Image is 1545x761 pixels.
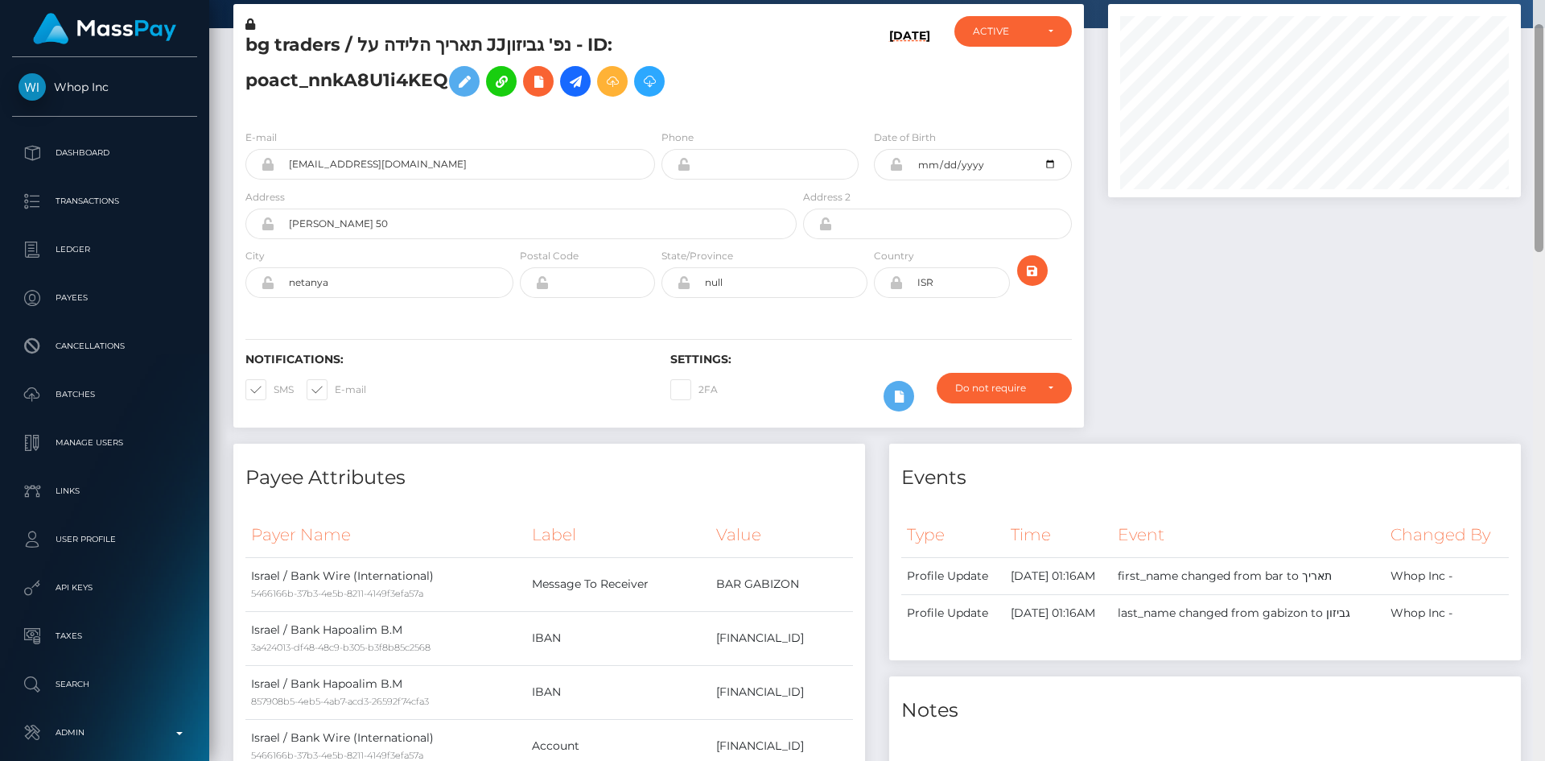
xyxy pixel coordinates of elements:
[12,423,197,463] a: Manage Users
[1385,513,1509,557] th: Changed By
[526,557,711,611] td: Message To Receiver
[901,594,1005,631] td: Profile Update
[19,334,191,358] p: Cancellations
[245,611,526,665] td: Israel / Bank Hapoalim B.M
[560,66,591,97] a: Initiate Payout
[245,557,526,611] td: Israel / Bank Wire (International)
[245,249,265,263] label: City
[19,73,46,101] img: Whop Inc
[251,588,423,599] small: 5466166b-37b3-4e5b-8211-4149f3efa57a
[1005,513,1112,557] th: Time
[12,374,197,415] a: Batches
[1385,557,1509,594] td: Whop Inc -
[526,665,711,719] td: IBAN
[1005,594,1112,631] td: [DATE] 01:16AM
[901,697,1509,725] h4: Notes
[520,249,579,263] label: Postal Code
[901,513,1005,557] th: Type
[19,286,191,310] p: Payees
[33,13,176,44] img: MassPay Logo
[661,130,694,145] label: Phone
[12,713,197,753] a: Admin
[19,576,191,600] p: API Keys
[251,696,429,707] small: 857908b5-4eb5-4ab7-acd3-26592f74cfa3
[670,379,718,400] label: 2FA
[245,379,294,400] label: SMS
[245,130,277,145] label: E-mail
[251,750,423,761] small: 5466166b-37b3-4e5b-8211-4149f3efa57a
[803,190,851,205] label: Address 2
[12,230,197,270] a: Ledger
[711,557,853,611] td: BAR GABIZON
[19,431,191,455] p: Manage Users
[19,527,191,552] p: User Profile
[12,616,197,656] a: Taxes
[19,141,191,165] p: Dashboard
[12,181,197,221] a: Transactions
[12,664,197,705] a: Search
[711,665,853,719] td: [FINANCIAL_ID]
[711,513,853,557] th: Value
[1112,557,1385,594] td: first_name changed from bar to תאריך
[12,278,197,318] a: Payees
[245,464,853,492] h4: Payee Attributes
[245,513,526,557] th: Payer Name
[901,464,1509,492] h4: Events
[19,624,191,648] p: Taxes
[937,373,1072,403] button: Do not require
[889,29,930,110] h6: [DATE]
[245,353,646,366] h6: Notifications:
[661,249,733,263] label: State/Province
[307,379,366,400] label: E-mail
[874,249,914,263] label: Country
[19,721,191,745] p: Admin
[1112,594,1385,631] td: last_name changed from gabizon to גביזון
[19,383,191,407] p: Batches
[955,382,1035,395] div: Do not require
[251,642,431,653] small: 3a424013-df48-48c9-b305-b3f8b85c2568
[526,611,711,665] td: IBAN
[901,557,1005,594] td: Profile Update
[1005,557,1112,594] td: [DATE] 01:16AM
[19,479,191,503] p: Links
[973,25,1035,38] div: ACTIVE
[711,611,853,665] td: [FINANCIAL_ID]
[12,568,197,608] a: API Keys
[12,133,197,173] a: Dashboard
[526,513,711,557] th: Label
[12,80,197,94] span: Whop Inc
[245,190,285,205] label: Address
[12,326,197,366] a: Cancellations
[1112,513,1385,557] th: Event
[1385,594,1509,631] td: Whop Inc -
[670,353,1071,366] h6: Settings:
[245,33,788,105] h5: bg traders / תאריך הלידה על JJנפ' גביזון - ID: poact_nnkA8U1i4KEQ
[12,471,197,511] a: Links
[874,130,936,145] label: Date of Birth
[245,665,526,719] td: Israel / Bank Hapoalim B.M
[19,238,191,262] p: Ledger
[954,16,1072,47] button: ACTIVE
[19,189,191,213] p: Transactions
[12,519,197,560] a: User Profile
[19,672,191,697] p: Search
